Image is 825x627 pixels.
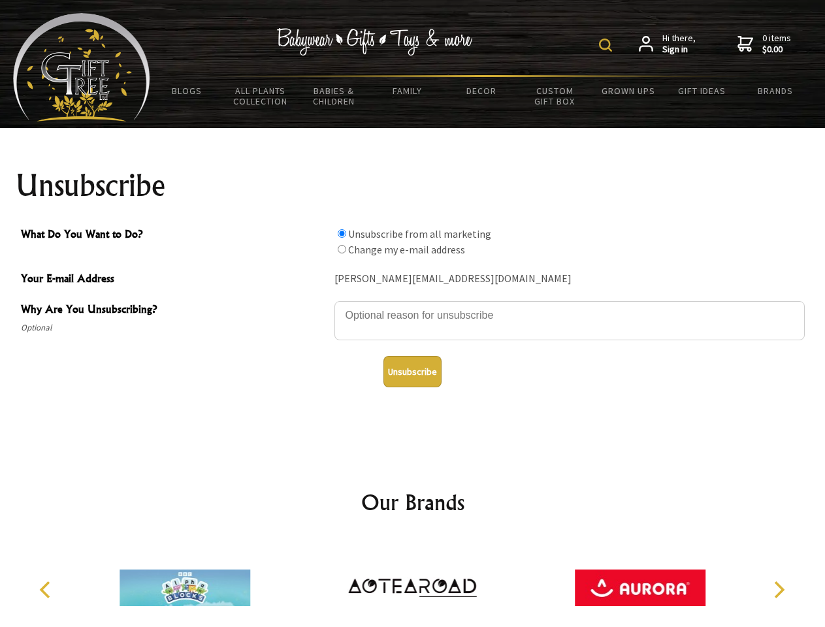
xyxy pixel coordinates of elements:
a: 0 items$0.00 [737,33,791,56]
strong: Sign in [662,44,696,56]
img: Babyware - Gifts - Toys and more... [13,13,150,121]
div: [PERSON_NAME][EMAIL_ADDRESS][DOMAIN_NAME] [334,269,805,289]
a: Grown Ups [591,77,665,104]
textarea: Why Are You Unsubscribing? [334,301,805,340]
span: What Do You Want to Do? [21,226,328,245]
img: Babywear - Gifts - Toys & more [277,28,473,56]
span: Hi there, [662,33,696,56]
button: Previous [33,575,61,604]
input: What Do You Want to Do? [338,245,346,253]
span: Optional [21,320,328,336]
label: Change my e-mail address [348,243,465,256]
input: What Do You Want to Do? [338,229,346,238]
a: BLOGS [150,77,224,104]
button: Unsubscribe [383,356,442,387]
a: Gift Ideas [665,77,739,104]
h2: Our Brands [26,487,800,518]
a: Hi there,Sign in [639,33,696,56]
a: Brands [739,77,813,104]
strong: $0.00 [762,44,791,56]
span: Why Are You Unsubscribing? [21,301,328,320]
a: Babies & Children [297,77,371,115]
button: Next [764,575,793,604]
span: Your E-mail Address [21,270,328,289]
a: All Plants Collection [224,77,298,115]
span: 0 items [762,32,791,56]
img: product search [599,39,612,52]
a: Custom Gift Box [518,77,592,115]
label: Unsubscribe from all marketing [348,227,491,240]
h1: Unsubscribe [16,170,810,201]
a: Family [371,77,445,104]
a: Decor [444,77,518,104]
